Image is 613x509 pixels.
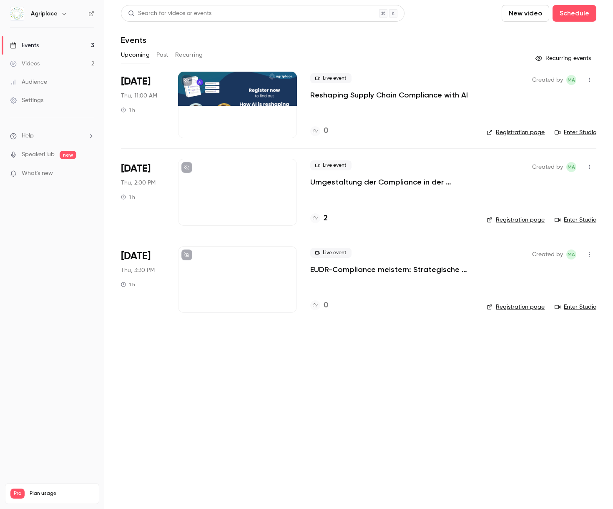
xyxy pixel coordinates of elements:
span: Created by [532,75,563,85]
a: Enter Studio [555,303,596,311]
div: Settings [10,96,43,105]
div: Events [10,41,39,50]
a: Enter Studio [555,216,596,224]
a: 0 [310,125,328,137]
a: Enter Studio [555,128,596,137]
button: Recurring [175,48,203,62]
span: [DATE] [121,75,151,88]
h4: 2 [324,213,328,224]
span: Thu, 2:00 PM [121,179,156,187]
span: Help [22,132,34,140]
button: New video [502,5,549,22]
button: Upcoming [121,48,150,62]
a: SpeakerHub [22,150,55,159]
span: Created by [532,250,563,259]
h4: 0 [324,125,328,137]
span: Thu, 3:30 PM [121,266,155,274]
a: 0 [310,300,328,311]
span: [DATE] [121,162,151,175]
div: Sep 18 Thu, 11:00 AM (Europe/Amsterdam) [121,72,165,138]
a: 2 [310,213,328,224]
div: Sep 25 Thu, 3:30 PM (Europe/Amsterdam) [121,246,165,313]
span: Marketing Agriplace [566,250,576,259]
span: Live event [310,160,352,170]
div: Videos [10,60,40,68]
span: MA [568,162,575,172]
div: Search for videos or events [128,9,211,18]
div: Audience [10,78,47,86]
span: Created by [532,162,563,172]
button: Past [156,48,168,62]
span: Marketing Agriplace [566,75,576,85]
span: Plan usage [30,490,94,497]
span: Marketing Agriplace [566,162,576,172]
span: MA [568,75,575,85]
span: What's new [22,169,53,178]
span: Live event [310,248,352,258]
a: Registration page [487,303,545,311]
span: [DATE] [121,250,151,263]
a: Reshaping Supply Chain Compliance with AI [310,90,468,100]
div: 1 h [121,194,135,200]
span: new [60,151,76,159]
div: Sep 18 Thu, 2:00 PM (Europe/Amsterdam) [121,159,165,225]
span: Live event [310,73,352,83]
a: Registration page [487,128,545,137]
a: EUDR-Compliance meistern: Strategische Beratung trifft digitale Umsetzung [310,264,473,274]
a: Registration page [487,216,545,224]
h4: 0 [324,300,328,311]
img: Agriplace [10,7,24,20]
span: Thu, 11:00 AM [121,92,157,100]
h1: Events [121,35,146,45]
span: Pro [10,489,25,499]
span: MA [568,250,575,259]
h6: Agriplace [31,10,58,18]
div: 1 h [121,281,135,288]
div: 1 h [121,107,135,113]
a: Umgestaltung der Compliance in der Lieferkette mit KI [310,177,473,187]
button: Recurring events [532,52,596,65]
button: Schedule [553,5,596,22]
li: help-dropdown-opener [10,132,94,140]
